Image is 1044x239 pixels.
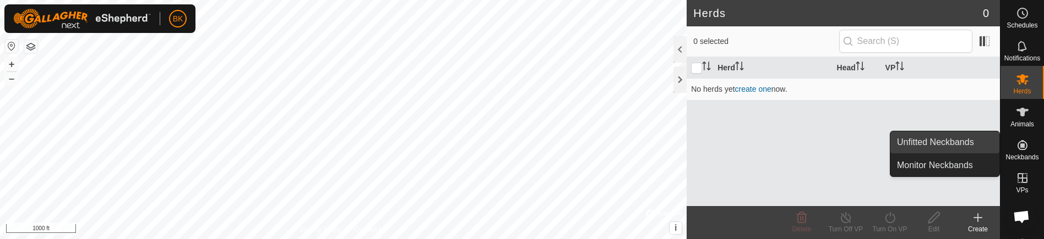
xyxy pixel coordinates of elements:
span: Neckbands [1005,154,1038,160]
p-sorticon: Activate to sort [702,63,711,72]
span: Unfitted Neckbands [897,136,974,149]
span: i [675,223,677,232]
button: – [5,72,18,85]
span: Herds [1013,88,1031,95]
input: Search (S) [839,30,972,53]
th: VP [881,57,1000,79]
a: Privacy Policy [300,225,341,235]
span: Delete [792,225,812,233]
div: Open chat [1007,202,1036,231]
button: Map Layers [24,40,37,53]
img: Gallagher Logo [13,9,151,29]
span: Schedules [1007,22,1037,29]
button: i [670,222,682,234]
span: Notifications [1004,55,1040,62]
th: Head [833,57,881,79]
h2: Herds [693,7,983,20]
span: 0 selected [693,36,839,47]
a: create one [735,85,771,93]
p-sorticon: Activate to sort [735,63,744,72]
span: Monitor Neckbands [897,159,973,172]
div: Create [956,224,1000,234]
a: Unfitted Neckbands [890,131,999,153]
a: Monitor Neckbands [890,154,999,176]
button: Reset Map [5,40,18,53]
span: Animals [1010,121,1034,127]
a: Contact Us [354,225,387,235]
div: Turn On VP [868,224,912,234]
button: + [5,58,18,71]
span: 0 [983,5,989,21]
span: BK [173,13,183,25]
div: Edit [912,224,956,234]
p-sorticon: Activate to sort [895,63,904,72]
span: VPs [1016,187,1028,193]
th: Herd [713,57,832,79]
div: Turn Off VP [824,224,868,234]
p-sorticon: Activate to sort [856,63,864,72]
td: No herds yet now. [687,78,1000,100]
